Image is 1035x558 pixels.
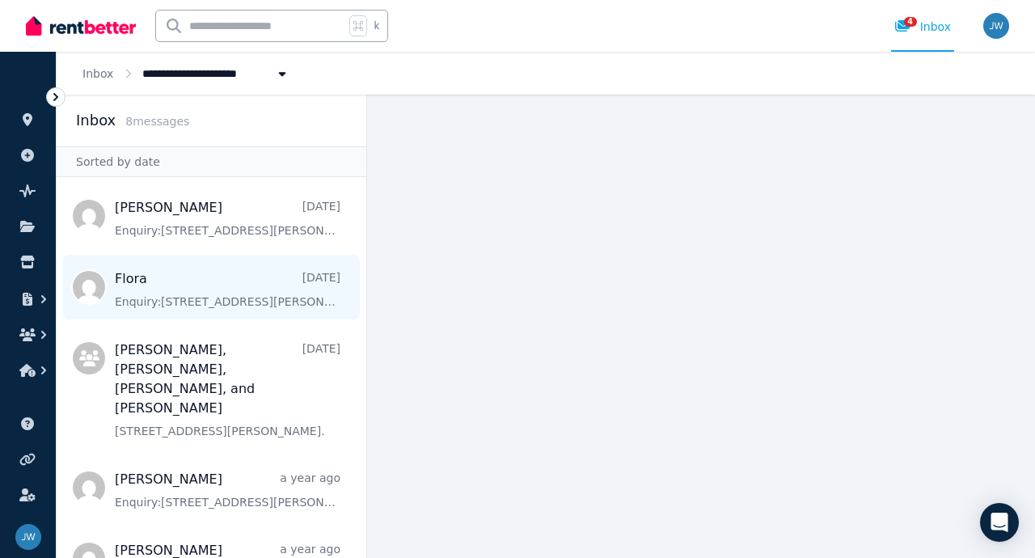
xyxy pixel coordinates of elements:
span: 4 [904,17,917,27]
img: RentBetter [26,14,136,38]
a: [PERSON_NAME], [PERSON_NAME], [PERSON_NAME], and [PERSON_NAME][DATE][STREET_ADDRESS][PERSON_NAME]. [115,340,340,439]
a: [PERSON_NAME]a year agoEnquiry:[STREET_ADDRESS][PERSON_NAME]. [115,470,340,510]
img: Jake Wakil [983,13,1009,39]
nav: Breadcrumb [57,52,316,95]
a: Inbox [82,67,113,80]
a: Flora[DATE]Enquiry:[STREET_ADDRESS][PERSON_NAME]. [115,269,340,310]
img: Jake Wakil [15,524,41,550]
nav: Message list [57,177,366,558]
span: 8 message s [125,115,189,128]
div: Open Intercom Messenger [980,503,1019,542]
div: Inbox [894,19,951,35]
h2: Inbox [76,109,116,132]
a: [PERSON_NAME][DATE]Enquiry:[STREET_ADDRESS][PERSON_NAME]. [115,198,340,239]
div: Sorted by date [57,146,366,177]
span: k [374,19,379,32]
